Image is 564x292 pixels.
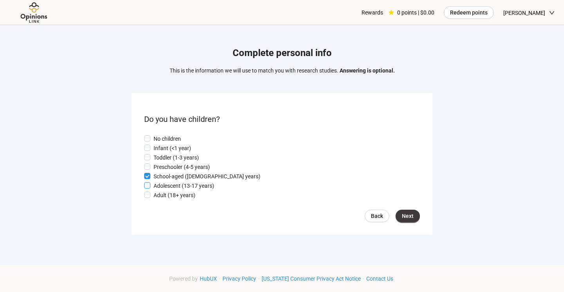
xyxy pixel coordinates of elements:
[170,66,395,75] p: This is the information we will use to match you with research studies.
[154,153,199,162] p: Toddler (1-3 years)
[154,144,191,152] p: Infant (<1 year)
[444,6,494,19] button: Redeem points
[154,134,181,143] p: No children
[260,276,363,282] a: [US_STATE] Consumer Privacy Act Notice
[169,274,395,283] div: · · ·
[198,276,219,282] a: HubUX
[221,276,258,282] a: Privacy Policy
[340,67,395,74] strong: Answering is optional.
[389,10,394,15] span: star
[503,0,545,25] span: [PERSON_NAME]
[154,172,260,181] p: School-aged ([DEMOGRAPHIC_DATA] years)
[402,212,414,220] span: Next
[154,191,195,200] p: Adult (18+ years)
[450,8,488,17] span: Redeem points
[549,10,555,16] span: down
[396,210,420,222] button: Next
[154,181,214,190] p: Adolescent (13-17 years)
[144,113,420,125] p: Do you have children?
[371,212,383,220] span: Back
[364,276,395,282] a: Contact Us
[170,46,395,61] h1: Complete personal info
[169,276,198,282] span: Powered by
[154,163,210,171] p: Preschooler (4-5 years)
[365,210,389,222] a: Back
